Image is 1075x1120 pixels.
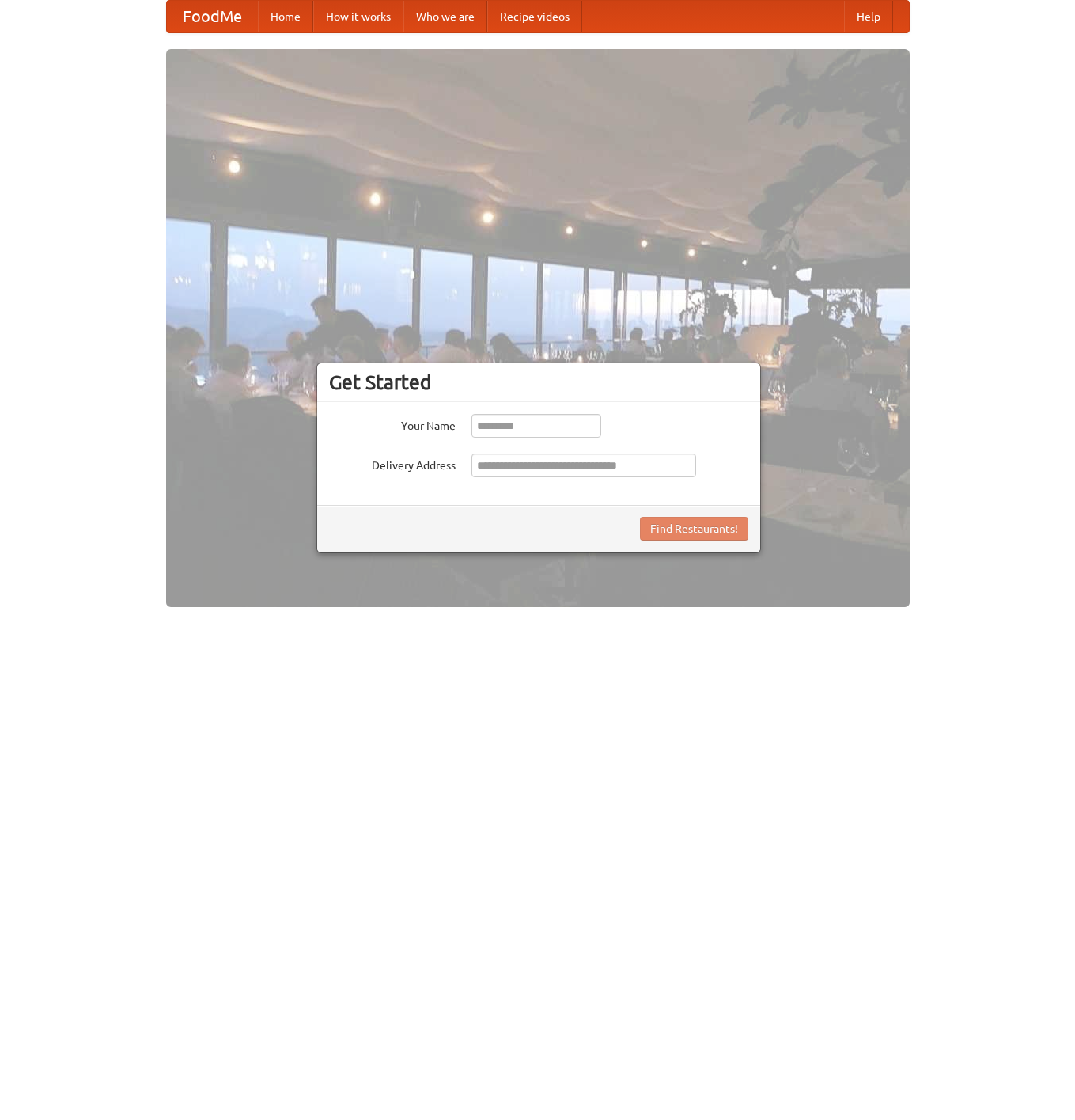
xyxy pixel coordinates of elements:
[403,1,487,32] a: Who we are
[844,1,893,32] a: Help
[258,1,313,32] a: Home
[329,454,456,473] label: Delivery Address
[487,1,582,32] a: Recipe videos
[313,1,403,32] a: How it works
[167,1,258,32] a: FoodMe
[329,414,456,434] label: Your Name
[640,517,748,541] button: Find Restaurants!
[329,370,748,394] h3: Get Started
